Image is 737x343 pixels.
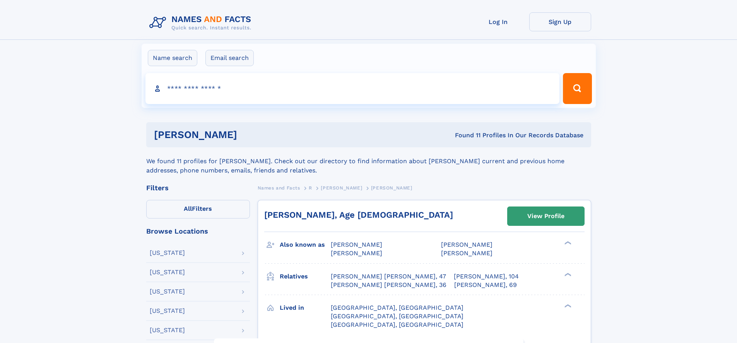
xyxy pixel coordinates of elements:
div: We found 11 profiles for [PERSON_NAME]. Check out our directory to find information about [PERSON... [146,147,591,175]
a: View Profile [508,207,584,225]
span: [PERSON_NAME] [441,241,492,248]
a: [PERSON_NAME], 104 [454,272,519,281]
label: Filters [146,200,250,218]
a: [PERSON_NAME], 69 [454,281,517,289]
span: [GEOGRAPHIC_DATA], [GEOGRAPHIC_DATA] [331,321,463,328]
span: [PERSON_NAME] [331,241,382,248]
div: [US_STATE] [150,327,185,333]
div: Filters [146,184,250,191]
a: Sign Up [529,12,591,31]
a: R [309,183,312,193]
label: Email search [205,50,254,66]
img: Logo Names and Facts [146,12,258,33]
span: [PERSON_NAME] [371,185,412,191]
h1: [PERSON_NAME] [154,130,346,140]
div: ❯ [563,241,572,246]
span: [GEOGRAPHIC_DATA], [GEOGRAPHIC_DATA] [331,312,463,320]
div: [US_STATE] [150,288,185,295]
a: Log In [467,12,529,31]
span: All [184,205,192,212]
h3: Also known as [280,238,331,251]
a: [PERSON_NAME] [PERSON_NAME], 47 [331,272,446,281]
a: [PERSON_NAME] [321,183,362,193]
a: [PERSON_NAME] [PERSON_NAME], 36 [331,281,446,289]
div: View Profile [527,207,564,225]
div: [US_STATE] [150,308,185,314]
span: [GEOGRAPHIC_DATA], [GEOGRAPHIC_DATA] [331,304,463,311]
button: Search Button [563,73,592,104]
div: [US_STATE] [150,269,185,275]
label: Name search [148,50,197,66]
h3: Relatives [280,270,331,283]
a: Names and Facts [258,183,300,193]
span: R [309,185,312,191]
a: [PERSON_NAME], Age [DEMOGRAPHIC_DATA] [264,210,453,220]
span: [PERSON_NAME] [441,249,492,257]
input: search input [145,73,560,104]
h3: Lived in [280,301,331,314]
div: Browse Locations [146,228,250,235]
div: [US_STATE] [150,250,185,256]
span: [PERSON_NAME] [331,249,382,257]
div: ❯ [563,303,572,308]
div: ❯ [563,272,572,277]
span: [PERSON_NAME] [321,185,362,191]
div: Found 11 Profiles In Our Records Database [346,131,583,140]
